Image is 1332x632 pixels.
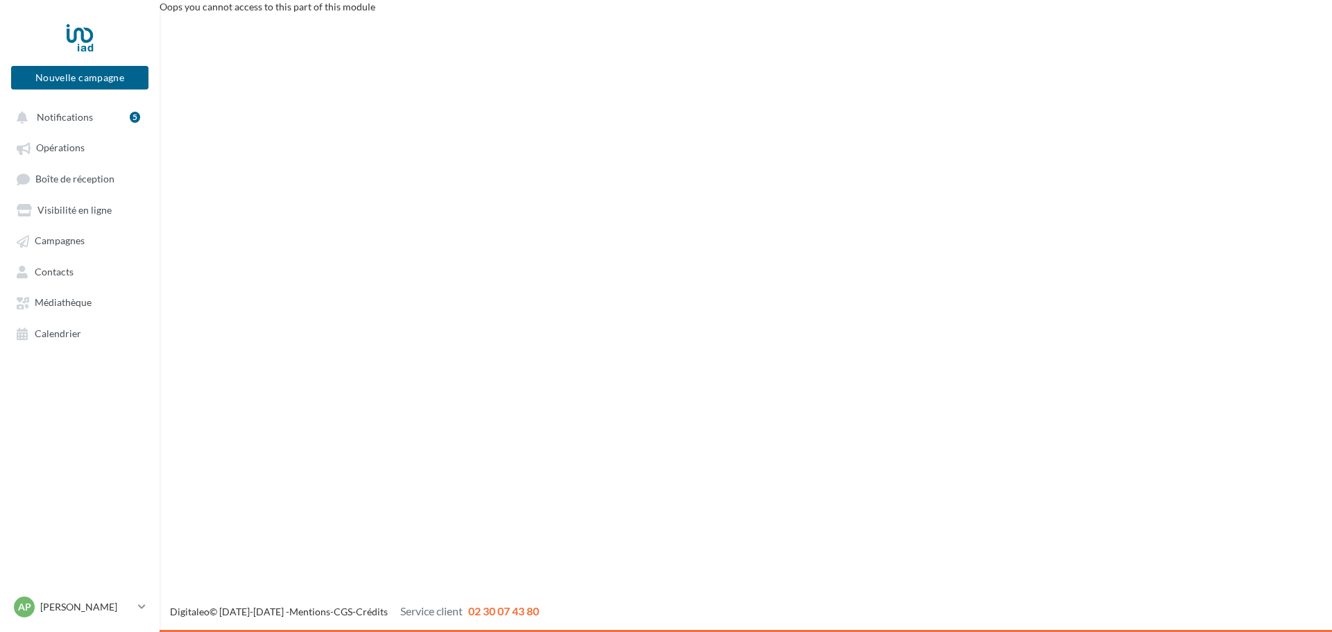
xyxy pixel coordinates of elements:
[8,135,151,160] a: Opérations
[170,606,210,617] a: Digitaleo
[8,104,146,129] button: Notifications 5
[334,606,352,617] a: CGS
[35,173,114,185] span: Boîte de réception
[468,604,539,617] span: 02 30 07 43 80
[37,204,112,216] span: Visibilité en ligne
[8,259,151,284] a: Contacts
[35,327,81,339] span: Calendrier
[170,606,539,617] span: © [DATE]-[DATE] - - -
[356,606,388,617] a: Crédits
[11,594,148,620] a: AP [PERSON_NAME]
[36,142,85,154] span: Opérations
[8,228,151,253] a: Campagnes
[130,112,140,123] div: 5
[289,606,330,617] a: Mentions
[35,235,85,247] span: Campagnes
[8,289,151,314] a: Médiathèque
[40,600,133,614] p: [PERSON_NAME]
[8,321,151,345] a: Calendrier
[35,266,74,277] span: Contacts
[35,297,92,309] span: Médiathèque
[8,166,151,191] a: Boîte de réception
[400,604,463,617] span: Service client
[18,600,31,614] span: AP
[37,111,93,123] span: Notifications
[11,66,148,89] button: Nouvelle campagne
[8,197,151,222] a: Visibilité en ligne
[160,1,375,12] span: Oops you cannot access to this part of this module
